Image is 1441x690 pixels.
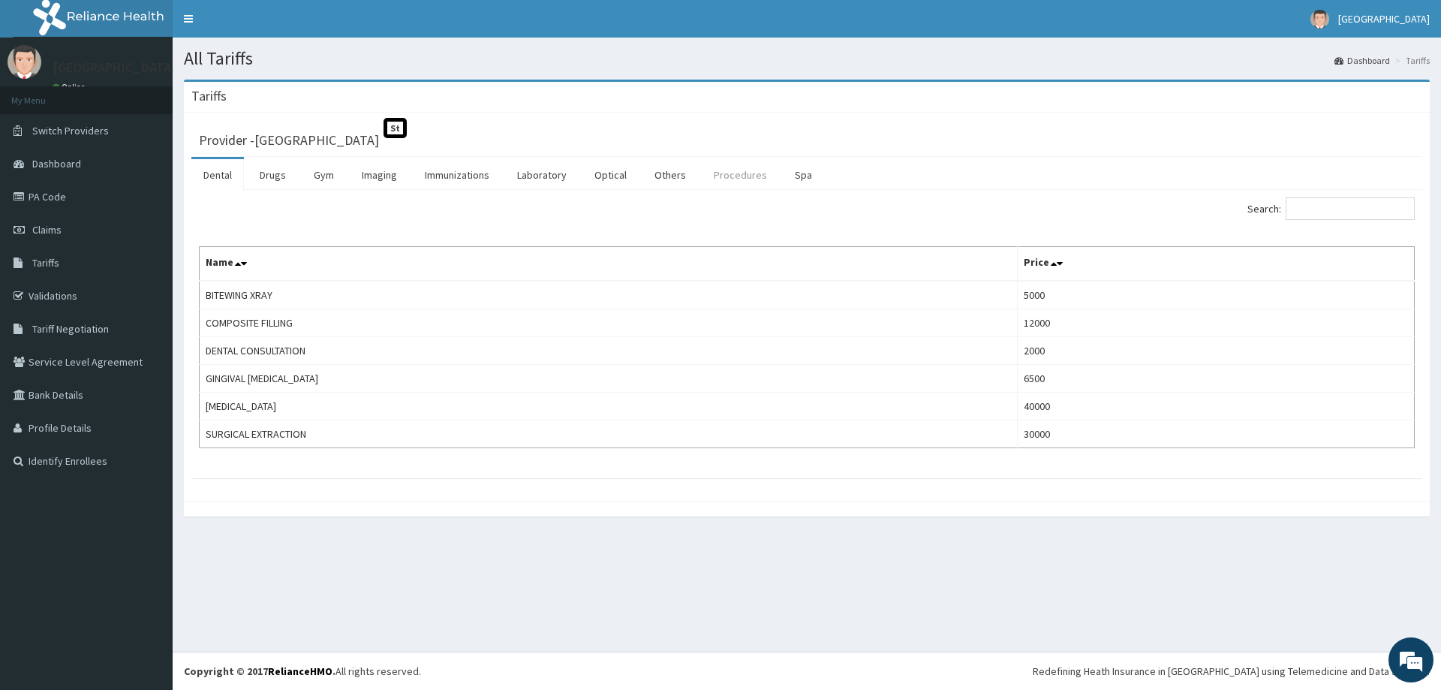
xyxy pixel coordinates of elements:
footer: All rights reserved. [173,652,1441,690]
span: Tariff Negotiation [32,322,109,336]
th: Name [200,247,1018,282]
span: Switch Providers [32,124,109,137]
span: Dashboard [32,157,81,170]
input: Search: [1286,197,1415,220]
td: DENTAL CONSULTATION [200,337,1018,365]
td: BITEWING XRAY [200,281,1018,309]
a: Dental [191,159,244,191]
p: [GEOGRAPHIC_DATA] [53,61,176,74]
a: Laboratory [505,159,579,191]
span: Tariffs [32,256,59,270]
a: Online [53,82,89,92]
td: 12000 [1018,309,1415,337]
td: 6500 [1018,365,1415,393]
div: Chat with us now [78,84,252,104]
span: We're online! [87,189,207,341]
a: Imaging [350,159,409,191]
span: Claims [32,223,62,237]
td: SURGICAL EXTRACTION [200,420,1018,448]
a: Gym [302,159,346,191]
img: User Image [1310,10,1329,29]
img: d_794563401_company_1708531726252_794563401 [28,75,61,113]
td: 2000 [1018,337,1415,365]
td: 30000 [1018,420,1415,448]
li: Tariffs [1391,54,1430,67]
span: St [384,118,407,138]
a: Dashboard [1334,54,1390,67]
div: Minimize live chat window [246,8,282,44]
a: Drugs [248,159,298,191]
div: Redefining Heath Insurance in [GEOGRAPHIC_DATA] using Telemedicine and Data Science! [1033,664,1430,679]
strong: Copyright © 2017 . [184,664,335,678]
label: Search: [1247,197,1415,220]
h3: Provider - [GEOGRAPHIC_DATA] [199,134,379,147]
a: RelianceHMO [268,664,332,678]
h3: Tariffs [191,89,227,103]
td: [MEDICAL_DATA] [200,393,1018,420]
textarea: Type your message and hit 'Enter' [8,410,286,463]
a: Optical [582,159,639,191]
td: 40000 [1018,393,1415,420]
span: [GEOGRAPHIC_DATA] [1338,12,1430,26]
h1: All Tariffs [184,49,1430,68]
a: Spa [783,159,824,191]
td: GINGIVAL [MEDICAL_DATA] [200,365,1018,393]
th: Price [1018,247,1415,282]
img: User Image [8,45,41,79]
a: Procedures [702,159,779,191]
td: 5000 [1018,281,1415,309]
td: COMPOSITE FILLING [200,309,1018,337]
a: Immunizations [413,159,501,191]
a: Others [642,159,698,191]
